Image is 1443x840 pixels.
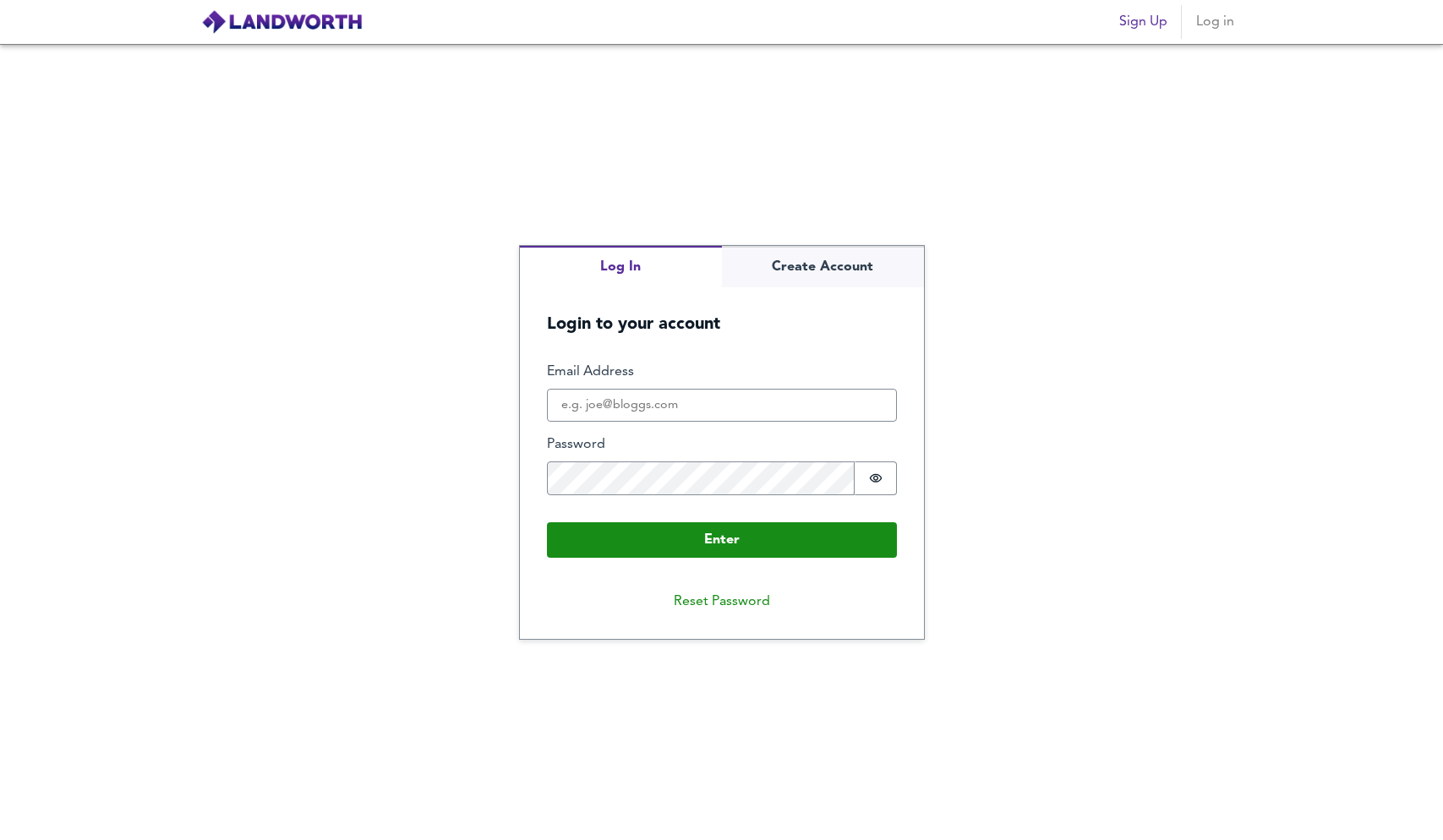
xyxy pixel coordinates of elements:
[722,246,924,287] button: Create Account
[660,585,784,619] button: Reset Password
[547,363,897,382] label: Email Address
[1195,10,1236,34] span: Log in
[520,287,924,335] h5: Login to your account
[855,461,897,495] button: Show password
[547,389,897,423] input: e.g. joe@bloggs.com
[547,435,897,455] label: Password
[1189,5,1243,39] button: Log in
[520,246,722,287] button: Log In
[547,522,897,558] button: Enter
[1112,5,1174,39] button: Sign Up
[1119,10,1167,34] span: Sign Up
[201,9,363,35] img: logo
